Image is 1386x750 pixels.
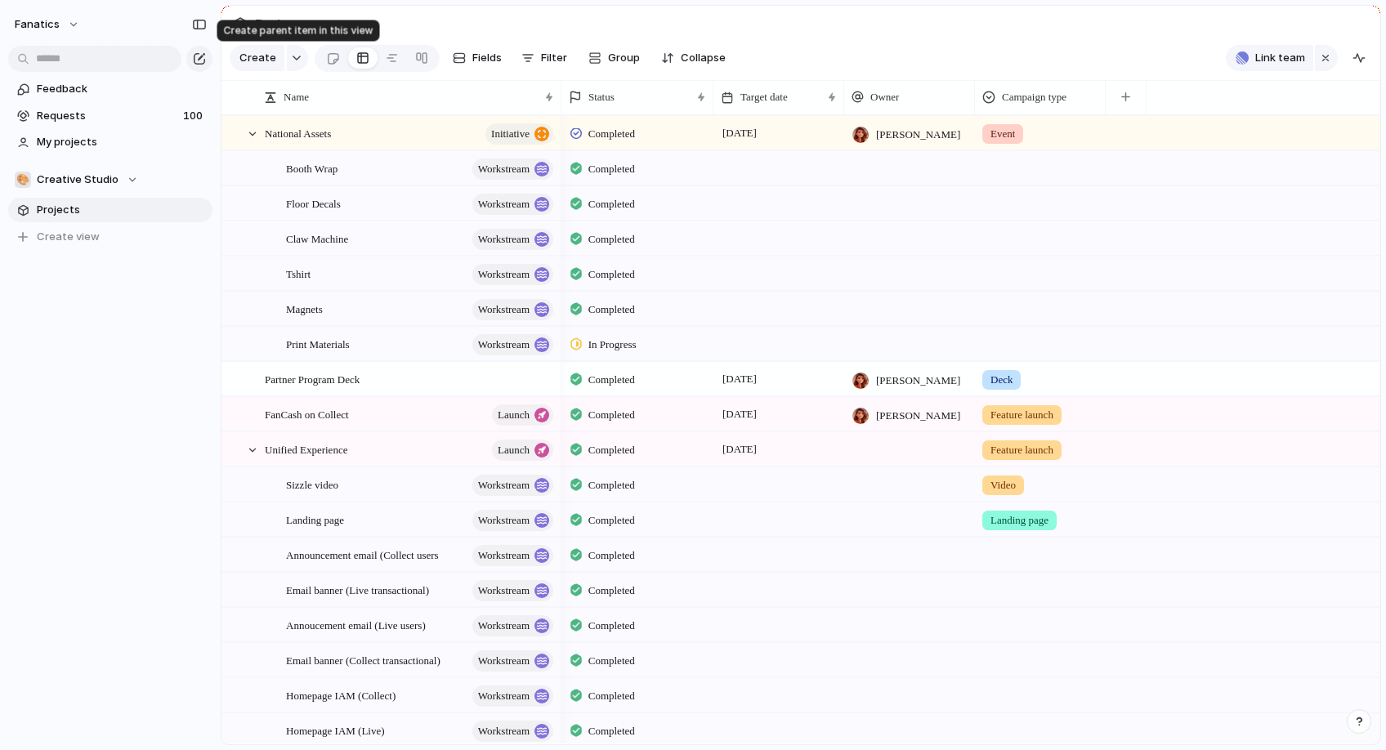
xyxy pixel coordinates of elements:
[265,440,347,458] span: Unified Experience
[286,615,426,634] span: Annoucement email (Live users)
[472,475,553,496] button: workstream
[498,439,530,462] span: launch
[588,231,635,248] span: Completed
[588,161,635,177] span: Completed
[588,512,635,529] span: Completed
[286,545,439,564] span: Announcement email (Collect users
[588,477,635,493] span: Completed
[478,685,530,708] span: workstream
[37,134,207,150] span: My projects
[478,298,530,321] span: workstream
[1226,45,1313,71] button: Link team
[492,404,553,426] button: launch
[478,544,530,567] span: workstream
[990,126,1015,142] span: Event
[588,266,635,283] span: Completed
[876,127,960,143] span: [PERSON_NAME]
[580,45,648,71] button: Group
[472,580,553,601] button: workstream
[8,77,212,101] a: Feedback
[472,334,553,355] button: workstream
[588,442,635,458] span: Completed
[478,228,530,251] span: workstream
[472,510,553,531] button: workstream
[8,198,212,222] a: Projects
[990,442,1053,458] span: Feature launch
[588,301,635,318] span: Completed
[472,194,553,215] button: workstream
[472,264,553,285] button: workstream
[478,263,530,286] span: workstream
[286,721,385,739] span: Homepage IAM (Live)
[37,172,118,188] span: Creative Studio
[588,337,637,353] span: In Progress
[472,650,553,672] button: workstream
[472,229,553,250] button: workstream
[286,580,429,599] span: Email banner (Live transactional)
[718,369,761,389] span: [DATE]
[286,685,396,704] span: Homepage IAM (Collect)
[515,45,574,71] button: Filter
[472,50,502,66] span: Fields
[485,123,553,145] button: initiative
[15,16,60,33] span: fanatics
[15,172,31,188] div: 🎨
[472,615,553,636] button: workstream
[472,299,553,320] button: workstream
[478,474,530,497] span: workstream
[588,372,635,388] span: Completed
[286,299,323,318] span: Magnets
[681,50,726,66] span: Collapse
[8,104,212,128] a: Requests100
[286,229,348,248] span: Claw Machine
[265,123,331,142] span: National Assets
[588,196,635,212] span: Completed
[217,20,380,42] div: Create parent item in this view
[990,512,1048,529] span: Landing page
[472,721,553,742] button: workstream
[498,404,530,426] span: launch
[588,723,635,739] span: Completed
[541,50,567,66] span: Filter
[492,440,553,461] button: launch
[239,50,276,66] span: Create
[718,440,761,459] span: [DATE]
[472,158,553,180] button: workstream
[183,108,206,124] span: 100
[252,10,312,39] span: Projects
[286,264,311,283] span: Tshirt
[286,475,338,493] span: Sizzle video
[286,158,338,177] span: Booth Wrap
[718,404,761,424] span: [DATE]
[718,123,761,143] span: [DATE]
[478,509,530,532] span: workstream
[472,685,553,707] button: workstream
[8,130,212,154] a: My projects
[472,545,553,566] button: workstream
[478,579,530,602] span: workstream
[7,11,88,38] button: fanatics
[8,225,212,249] button: Create view
[478,193,530,216] span: workstream
[876,373,960,389] span: [PERSON_NAME]
[588,407,635,423] span: Completed
[37,202,207,218] span: Projects
[286,510,344,529] span: Landing page
[876,408,960,424] span: [PERSON_NAME]
[588,618,635,634] span: Completed
[1255,50,1305,66] span: Link team
[37,108,178,124] span: Requests
[478,650,530,672] span: workstream
[740,89,788,105] span: Target date
[478,720,530,743] span: workstream
[491,123,530,145] span: initiative
[284,89,309,105] span: Name
[265,369,360,388] span: Partner Program Deck
[286,194,341,212] span: Floor Decals
[478,333,530,356] span: workstream
[588,547,635,564] span: Completed
[870,89,899,105] span: Owner
[8,167,212,192] button: 🎨Creative Studio
[265,404,349,423] span: FanCash on Collect
[286,334,350,353] span: Print Materials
